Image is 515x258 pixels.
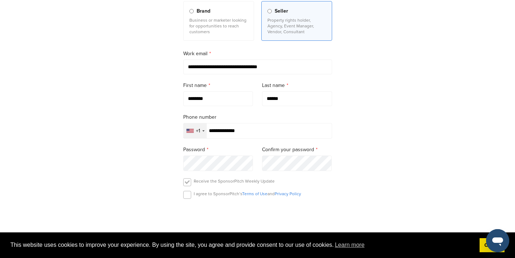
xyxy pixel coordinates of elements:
[197,7,210,15] span: Brand
[262,82,332,89] label: Last name
[275,7,288,15] span: Seller
[267,9,272,13] input: Seller Property rights holder, Agency, Event Manager, Vendor, Consultant
[184,123,207,138] div: Selected country
[183,146,253,154] label: Password
[189,9,194,13] input: Brand Business or marketer looking for opportunities to reach customers
[194,178,275,184] p: Receive the SponsorPitch Weekly Update
[189,17,248,35] p: Business or marketer looking for opportunities to reach customers
[275,191,301,196] a: Privacy Policy
[486,229,509,252] iframe: Button to launch messaging window
[196,128,200,134] div: +1
[480,238,505,253] a: dismiss cookie message
[216,207,299,228] iframe: reCAPTCHA
[183,82,253,89] label: First name
[183,50,332,58] label: Work email
[267,17,326,35] p: Property rights holder, Agency, Event Manager, Vendor, Consultant
[262,146,332,154] label: Confirm your password
[10,240,474,250] span: This website uses cookies to improve your experience. By using the site, you agree and provide co...
[334,240,366,250] a: learn more about cookies
[194,191,301,197] p: I agree to SponsorPitch’s and
[242,191,267,196] a: Terms of Use
[183,113,332,121] label: Phone number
